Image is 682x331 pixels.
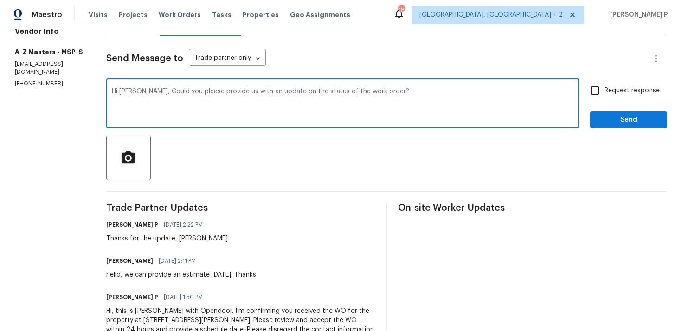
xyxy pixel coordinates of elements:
[106,270,256,279] div: hello, we can provide an estimate [DATE]. Thanks
[15,80,84,88] p: [PHONE_NUMBER]
[106,203,375,213] span: Trade Partner Updates
[590,111,667,129] button: Send
[212,12,232,18] span: Tasks
[15,27,84,36] h4: Vendor Info
[164,220,203,229] span: [DATE] 2:22 PM
[106,256,153,266] h6: [PERSON_NAME]
[15,47,84,57] h5: A-Z Masters - MSP-S
[398,6,405,15] div: 18
[106,292,158,302] h6: [PERSON_NAME] P
[606,10,668,19] span: [PERSON_NAME] P
[243,10,279,19] span: Properties
[598,114,660,126] span: Send
[106,54,183,63] span: Send Message to
[15,60,84,76] p: [EMAIL_ADDRESS][DOMAIN_NAME]
[605,86,660,96] span: Request response
[119,10,148,19] span: Projects
[106,234,229,243] div: Thanks for the update, [PERSON_NAME].
[159,10,201,19] span: Work Orders
[89,10,108,19] span: Visits
[159,256,196,266] span: [DATE] 2:11 PM
[189,51,266,66] div: Trade partner only
[398,203,667,213] span: On-site Worker Updates
[290,10,350,19] span: Geo Assignments
[32,10,62,19] span: Maestro
[112,88,573,121] textarea: Hi [PERSON_NAME], Could you please provide us with an update on the status of the work order?
[164,292,203,302] span: [DATE] 1:50 PM
[419,10,563,19] span: [GEOGRAPHIC_DATA], [GEOGRAPHIC_DATA] + 2
[106,220,158,229] h6: [PERSON_NAME] P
